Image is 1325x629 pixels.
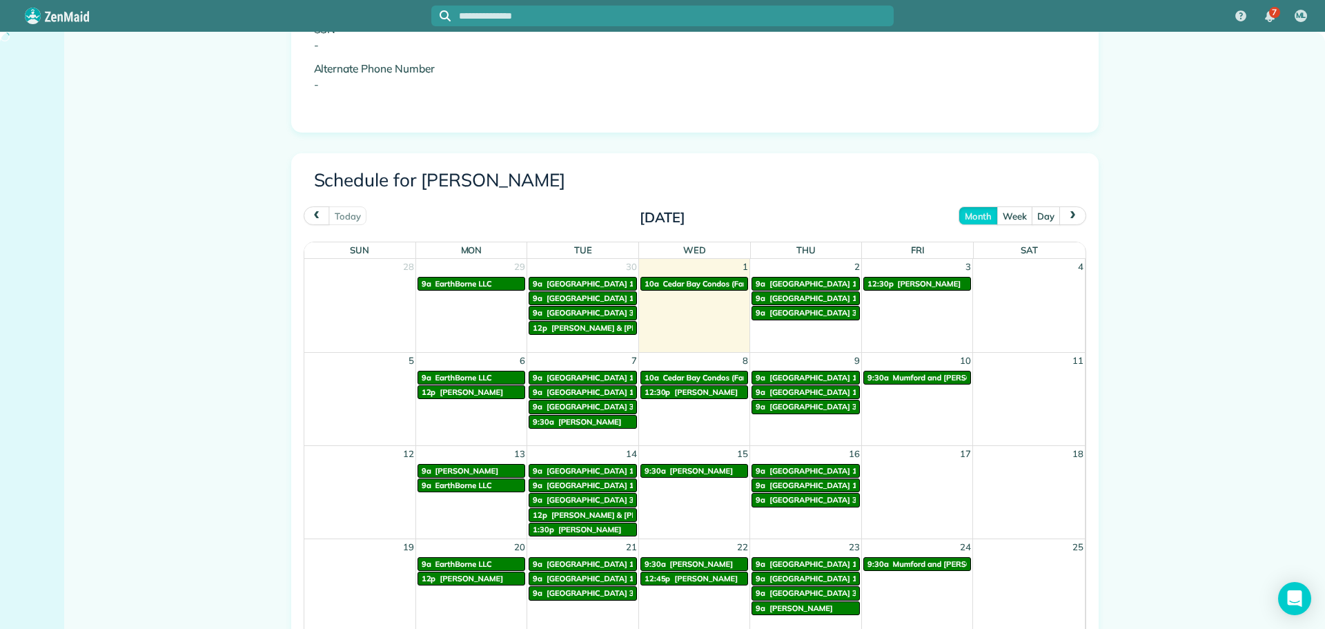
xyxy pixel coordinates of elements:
a: 9a [GEOGRAPHIC_DATA] 3 [752,586,860,600]
span: Mumford and [PERSON_NAME] Concrete [893,373,1041,383]
span: 9a [756,495,765,505]
button: week [997,206,1032,225]
span: 12:30p [645,387,671,397]
span: 9a [533,279,542,289]
span: [PERSON_NAME] & [PERSON_NAME] [551,510,687,520]
span: [GEOGRAPHIC_DATA] 16 [547,574,638,583]
span: [PERSON_NAME] [669,466,733,476]
span: [GEOGRAPHIC_DATA] 16 [769,293,861,303]
span: 9:30a [533,417,554,427]
span: 21 [625,539,638,556]
a: 12:45p [PERSON_NAME] [640,572,749,586]
span: [PERSON_NAME] [558,525,622,534]
span: 12p [422,387,436,397]
span: 17 [959,446,972,463]
a: 9a [GEOGRAPHIC_DATA] 1 [752,371,860,385]
svg: Focus search [440,10,451,21]
span: 14 [625,446,638,463]
a: 9a [GEOGRAPHIC_DATA] 16 [529,291,637,305]
a: 9a [GEOGRAPHIC_DATA] 16 [752,385,860,399]
span: [GEOGRAPHIC_DATA] 16 [769,481,861,490]
a: 12:30p [PERSON_NAME] [863,277,972,291]
span: 19 [402,539,415,556]
span: 9a [756,588,765,598]
span: Thu [796,244,816,255]
span: 9a [533,373,542,383]
span: 22 [736,539,749,556]
span: 13 [513,446,527,463]
a: 9a [GEOGRAPHIC_DATA] 16 [752,291,860,305]
button: today [328,206,366,225]
span: EarthBorne LLC [435,279,491,289]
span: 7 [1272,7,1277,18]
span: [PERSON_NAME] [440,387,503,397]
button: next [1059,206,1086,225]
a: 9a [GEOGRAPHIC_DATA] 3 [752,400,860,414]
span: 9a [756,559,765,569]
span: [GEOGRAPHIC_DATA] 1 [769,466,856,476]
span: 9a [422,481,431,490]
span: [PERSON_NAME] [674,387,738,397]
span: [PERSON_NAME] [674,574,738,583]
span: [GEOGRAPHIC_DATA] 1 [769,559,856,569]
a: 9a [GEOGRAPHIC_DATA] 16 [529,572,637,586]
span: 9a [756,481,765,490]
a: 1:30p [PERSON_NAME] [529,523,637,536]
span: [GEOGRAPHIC_DATA] 3 [547,588,634,598]
span: 9:30a [645,559,666,569]
span: 9a [422,559,431,569]
a: 9a [GEOGRAPHIC_DATA] 3 [752,306,860,320]
p: Alternate Phone Number - [314,61,685,93]
div: 7 unread notifications [1255,1,1284,32]
a: 9a [GEOGRAPHIC_DATA] 3 [529,493,637,507]
span: 10a [645,373,659,383]
a: 9a [PERSON_NAME] [418,464,526,478]
span: Cedar Bay Condos (Far Left New Bld)) [663,373,800,383]
span: 9a [756,603,765,613]
span: [GEOGRAPHIC_DATA] 16 [769,387,861,397]
span: 12p [422,574,436,583]
a: 9a EarthBorne LLC [418,371,526,385]
span: 15 [736,446,749,463]
span: 9a [756,373,765,383]
span: None [705,22,727,33]
span: 16 [847,446,861,463]
span: 12 [402,446,415,463]
span: 9a [422,466,431,476]
span: 9a [756,387,765,397]
span: 6 [518,353,527,369]
span: [GEOGRAPHIC_DATA] 16 [547,293,638,303]
span: ML [1296,10,1306,21]
button: month [959,206,998,225]
span: 4 [1077,259,1085,275]
a: 9a EarthBorne LLC [418,557,526,571]
span: [GEOGRAPHIC_DATA] 3 [769,495,856,505]
a: 9:30a Mumford and [PERSON_NAME] Concrete [863,557,972,571]
span: Cedar Bay Condos (Far Left New Bld)) [663,279,800,289]
span: 9:30a [867,559,889,569]
span: 9:30a [645,466,666,476]
span: 9a [533,293,542,303]
span: 9:30a [867,373,889,383]
a: 9a [GEOGRAPHIC_DATA] 1 [529,557,637,571]
span: [PERSON_NAME] [769,603,833,613]
a: 9a [GEOGRAPHIC_DATA] 16 [529,478,637,492]
a: 10a Cedar Bay Condos (Far Left New Bld)) [640,371,749,385]
span: [PERSON_NAME] [558,417,622,427]
a: 9a [GEOGRAPHIC_DATA] 1 [752,464,860,478]
a: 12p [PERSON_NAME] & [PERSON_NAME] [529,508,637,522]
a: 9a [GEOGRAPHIC_DATA] 16 [752,478,860,492]
span: 23 [847,539,861,556]
span: 1:30p [533,525,554,534]
a: 12p [PERSON_NAME] [418,572,526,586]
span: 9a [533,387,542,397]
a: 9a [GEOGRAPHIC_DATA] 3 [752,493,860,507]
span: [GEOGRAPHIC_DATA] 16 [547,481,638,490]
span: [GEOGRAPHIC_DATA] 3 [769,588,856,598]
a: 9:30a [PERSON_NAME] [640,557,749,571]
a: 9a [GEOGRAPHIC_DATA] 3 [529,586,637,600]
span: Wed [683,244,706,255]
a: 9a EarthBorne LLC [418,277,526,291]
span: 9a [756,402,765,412]
span: 9a [756,293,765,303]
